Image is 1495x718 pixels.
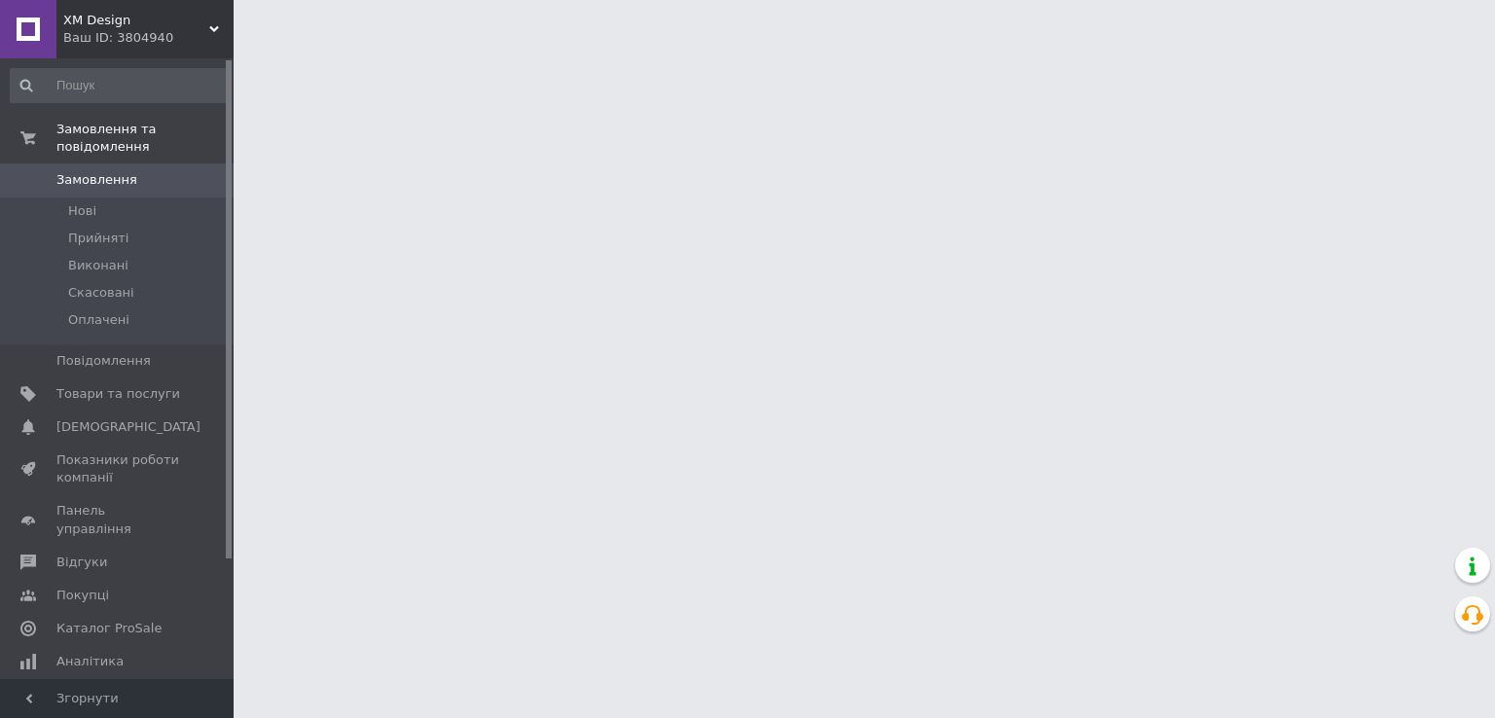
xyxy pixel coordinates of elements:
span: Відгуки [56,554,107,571]
span: Товари та послуги [56,385,180,403]
span: Повідомлення [56,352,151,370]
span: ХМ Design [63,12,209,29]
span: Панель управління [56,502,180,537]
span: Прийняті [68,230,128,247]
span: Замовлення та повідомлення [56,121,234,156]
span: Оплачені [68,311,129,329]
span: [DEMOGRAPHIC_DATA] [56,418,201,436]
span: Покупці [56,587,109,604]
span: Замовлення [56,171,137,189]
span: Нові [68,202,96,220]
input: Пошук [10,68,230,103]
div: Ваш ID: 3804940 [63,29,234,47]
span: Виконані [68,257,128,274]
span: Скасовані [68,284,134,302]
span: Каталог ProSale [56,620,162,637]
span: Показники роботи компанії [56,451,180,486]
span: Аналітика [56,653,124,670]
